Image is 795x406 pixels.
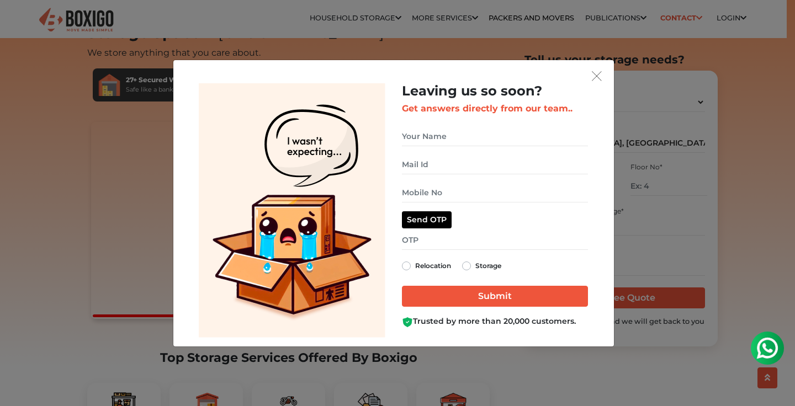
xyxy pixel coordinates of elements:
[402,316,588,327] div: Trusted by more than 20,000 customers.
[402,286,588,307] input: Submit
[11,11,33,33] img: whatsapp-icon.svg
[402,127,588,146] input: Your Name
[402,183,588,202] input: Mobile No
[475,259,501,273] label: Storage
[402,317,413,328] img: Boxigo Customer Shield
[402,211,452,228] button: Send OTP
[402,155,588,174] input: Mail Id
[402,103,588,114] h3: Get answers directly from our team..
[415,259,451,273] label: Relocation
[592,71,602,81] img: exit
[402,231,588,250] input: OTP
[199,83,385,338] img: Lead Welcome Image
[402,83,588,99] h2: Leaving us so soon?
